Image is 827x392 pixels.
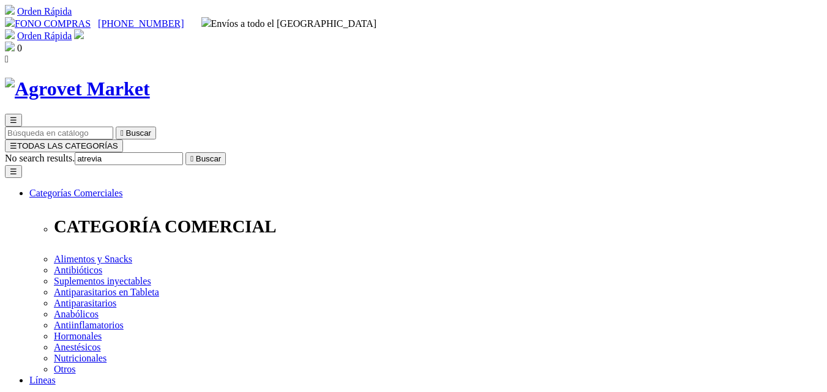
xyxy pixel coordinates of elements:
p: CATEGORÍA COMERCIAL [54,216,822,237]
span: Envíos a todo el [GEOGRAPHIC_DATA] [201,18,377,29]
span: Buscar [196,154,221,163]
iframe: Brevo live chat [6,259,211,386]
a: [PHONE_NUMBER] [98,18,184,29]
button: ☰TODAS LAS CATEGORÍAS [5,139,123,152]
i:  [190,154,193,163]
input: Buscar [75,152,183,165]
img: shopping-cart.svg [5,29,15,39]
i:  [5,54,9,64]
img: user.svg [74,29,84,39]
span: 0 [17,43,22,53]
button:  Buscar [116,127,156,139]
img: Agrovet Market [5,78,150,100]
span: No search results. [5,153,75,163]
img: phone.svg [5,17,15,27]
button: ☰ [5,114,22,127]
a: FONO COMPRAS [5,18,91,29]
a: Alimentos y Snacks [54,254,132,264]
button: ☰ [5,165,22,178]
img: shopping-cart.svg [5,5,15,15]
a: Acceda a su cuenta de cliente [74,31,84,41]
button:  Buscar [185,152,226,165]
a: Orden Rápida [17,6,72,17]
input: Buscar [5,127,113,139]
a: Categorías Comerciales [29,188,122,198]
span: ☰ [10,141,17,150]
img: shopping-bag.svg [5,42,15,51]
span: ☰ [10,116,17,125]
a: Orden Rápida [17,31,72,41]
img: delivery-truck.svg [201,17,211,27]
span: Buscar [126,128,151,138]
i:  [121,128,124,138]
